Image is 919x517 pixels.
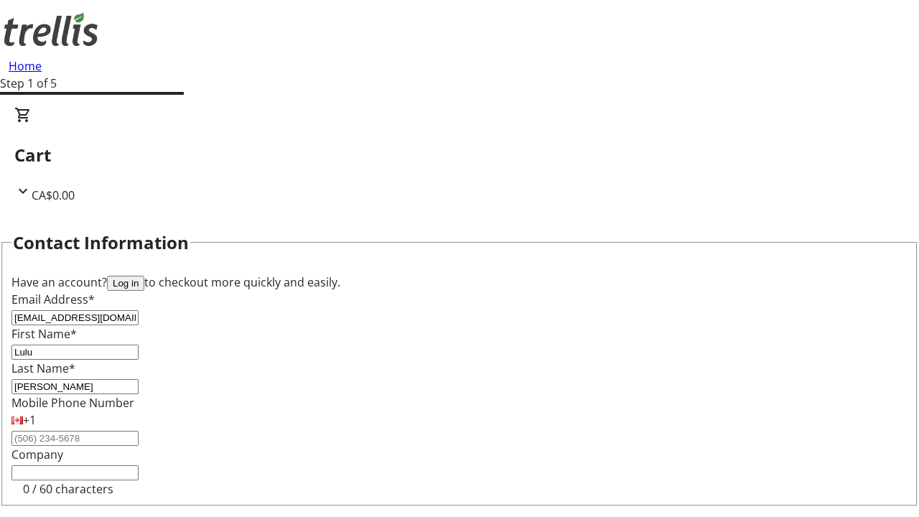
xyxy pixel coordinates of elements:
span: CA$0.00 [32,187,75,203]
label: Mobile Phone Number [11,395,134,411]
input: (506) 234-5678 [11,431,139,446]
button: Log in [107,276,144,291]
h2: Cart [14,142,905,168]
tr-character-limit: 0 / 60 characters [23,481,113,497]
h2: Contact Information [13,230,189,256]
label: First Name* [11,326,77,342]
label: Company [11,447,63,462]
label: Email Address* [11,292,95,307]
div: Have an account? to checkout more quickly and easily. [11,274,908,291]
label: Last Name* [11,360,75,376]
div: CartCA$0.00 [14,106,905,204]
